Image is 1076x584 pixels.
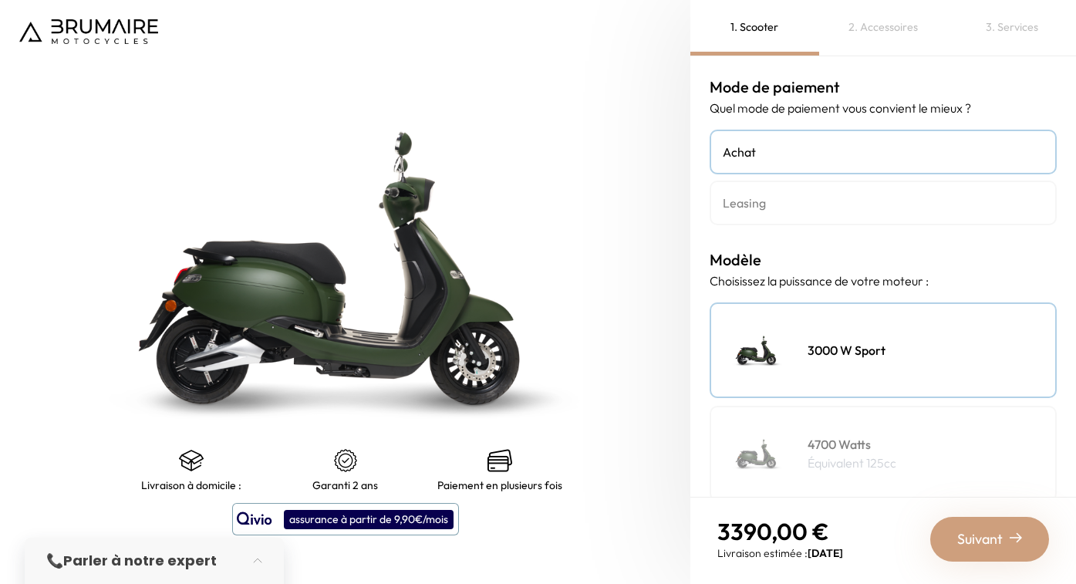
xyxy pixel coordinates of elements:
h4: 4700 Watts [808,435,896,454]
p: Garanti 2 ans [312,479,378,491]
span: Suivant [957,528,1003,550]
h3: Modèle [710,248,1057,272]
div: assurance à partir de 9,90€/mois [284,510,454,529]
h4: Leasing [723,194,1044,212]
img: Scooter [719,312,796,389]
img: certificat-de-garantie.png [333,448,358,473]
p: Choisissez la puissance de votre moteur : [710,272,1057,290]
p: Paiement en plusieurs fois [437,479,562,491]
p: Livraison estimée : [717,545,843,561]
img: logo qivio [237,510,272,528]
p: Équivalent 125cc [808,454,896,472]
img: Logo de Brumaire [19,19,158,44]
span: 3390,00 € [717,517,829,546]
button: assurance à partir de 9,90€/mois [232,503,459,535]
h4: Achat [723,143,1044,161]
img: Scooter [719,415,796,492]
img: credit-cards.png [487,448,512,473]
a: Leasing [710,181,1057,225]
span: [DATE] [808,546,843,560]
img: shipping.png [179,448,204,473]
img: right-arrow-2.png [1010,532,1022,544]
p: Livraison à domicile : [141,479,241,491]
h3: Mode de paiement [710,76,1057,99]
h4: 3000 W Sport [808,341,885,360]
p: Quel mode de paiement vous convient le mieux ? [710,99,1057,117]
